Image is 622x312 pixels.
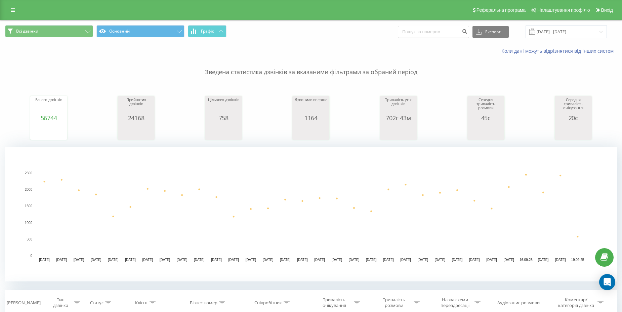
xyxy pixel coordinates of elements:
div: Всього дзвінків [32,98,66,115]
text: [DATE] [228,258,239,262]
text: [DATE] [142,258,153,262]
text: [DATE] [400,258,411,262]
div: Цільових дзвінків [207,98,240,115]
button: Всі дзвінки [5,25,93,37]
div: Аудіозапис розмови [497,300,540,306]
svg: A chart. [469,121,503,141]
text: [DATE] [297,258,308,262]
span: Реферальна програма [476,7,526,13]
div: Тривалість усіх дзвінків [382,98,415,115]
div: Середня тривалість розмови [469,98,503,115]
text: 2500 [25,171,33,175]
text: [DATE] [332,258,342,262]
text: [DATE] [91,258,101,262]
text: 2000 [25,188,33,191]
text: 1500 [25,205,33,208]
span: Налаштування профілю [537,7,590,13]
div: Коментар/категорія дзвінка [556,297,596,308]
div: Open Intercom Messenger [599,274,615,290]
input: Пошук за номером [398,26,469,38]
div: 758 [207,115,240,121]
text: [DATE] [383,258,394,262]
text: [DATE] [486,258,497,262]
div: 20с [556,115,590,121]
div: 1164 [294,115,328,121]
svg: A chart. [207,121,240,141]
div: Статус [90,300,103,306]
text: [DATE] [555,258,566,262]
text: 0 [30,254,32,258]
text: [DATE] [177,258,188,262]
a: Коли дані можуть відрізнятися вiд інших систем [501,48,617,54]
div: 56744 [32,115,66,121]
svg: A chart. [32,121,66,141]
text: 1000 [25,221,33,225]
text: [DATE] [160,258,170,262]
span: Графік [201,29,214,34]
p: Зведена статистика дзвінків за вказаними фільтрами за обраний період [5,54,617,77]
text: 16.09.25 [520,258,533,262]
text: [DATE] [263,258,274,262]
div: Клієнт [135,300,148,306]
svg: A chart. [382,121,415,141]
button: Експорт [472,26,509,38]
div: Тривалість розмови [376,297,412,308]
text: 19.09.25 [571,258,584,262]
svg: A chart. [556,121,590,141]
div: [PERSON_NAME] [7,300,41,306]
text: [DATE] [194,258,205,262]
text: [DATE] [125,258,136,262]
div: Тривалість очікування [316,297,352,308]
span: Всі дзвінки [16,29,38,34]
text: [DATE] [452,258,463,262]
div: Дзвонили вперше [294,98,328,115]
text: [DATE] [366,258,377,262]
text: [DATE] [417,258,428,262]
svg: A chart. [5,147,617,281]
div: 24168 [119,115,153,121]
text: [DATE] [435,258,446,262]
text: [DATE] [538,258,549,262]
div: Бізнес номер [190,300,217,306]
div: Співробітник [254,300,282,306]
text: [DATE] [74,258,84,262]
text: 500 [27,237,32,241]
text: [DATE] [280,258,291,262]
text: [DATE] [246,258,256,262]
svg: A chart. [119,121,153,141]
svg: A chart. [294,121,328,141]
div: Прийнятих дзвінків [119,98,153,115]
text: [DATE] [56,258,67,262]
text: [DATE] [503,258,514,262]
div: 45с [469,115,503,121]
button: Основний [96,25,184,37]
div: Середня тривалість очікування [556,98,590,115]
div: 702г 43м [382,115,415,121]
span: Вихід [601,7,613,13]
text: [DATE] [211,258,222,262]
div: Назва схеми переадресації [437,297,473,308]
button: Графік [188,25,226,37]
text: [DATE] [108,258,119,262]
text: [DATE] [39,258,50,262]
text: [DATE] [349,258,360,262]
div: Тип дзвінка [49,297,72,308]
text: [DATE] [314,258,325,262]
text: [DATE] [469,258,480,262]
